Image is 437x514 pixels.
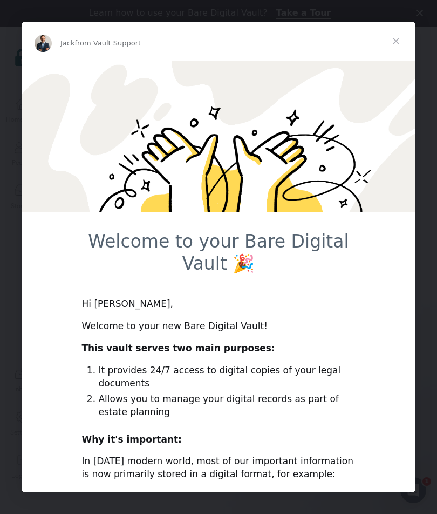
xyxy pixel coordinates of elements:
div: Close [416,10,427,16]
div: Hi [PERSON_NAME], [81,298,355,311]
h1: Welcome to your Bare Digital Vault 🎉 [81,231,355,282]
span: Close [377,22,415,61]
a: Take a Tour [276,8,331,19]
div: Welcome to your new Bare Digital Vault! [81,320,355,333]
div: In [DATE] modern world, most of our important information is now primarily stored in a digital fo... [81,455,355,481]
span: from Vault Support [74,39,141,47]
b: This vault serves two main purposes: [81,343,275,353]
span: Jack [60,39,74,47]
img: Profile image for Jack [35,35,52,52]
div: Learn how to use your Bare Digital Vault? [88,8,267,18]
li: It provides 24/7 access to digital copies of your legal documents [98,364,355,390]
li: Allows you to manage your digital records as part of estate planning [98,393,355,419]
b: Why it's important: [81,434,181,445]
